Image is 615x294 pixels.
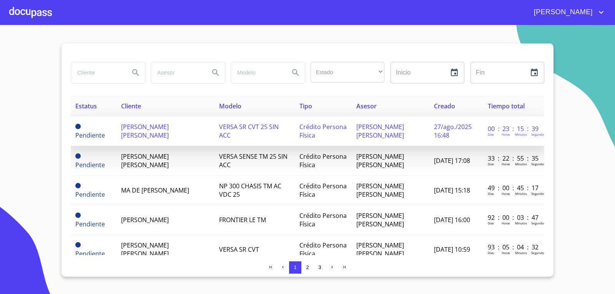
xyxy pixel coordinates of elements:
[488,162,494,166] p: Dias
[356,211,404,228] span: [PERSON_NAME] [PERSON_NAME]
[314,261,326,274] button: 3
[75,131,105,140] span: Pendiente
[531,251,545,255] p: Segundos
[299,211,347,228] span: Crédito Persona Física
[502,191,510,196] p: Horas
[488,251,494,255] p: Dias
[75,242,81,247] span: Pendiente
[488,102,525,110] span: Tiempo total
[231,62,283,83] input: search
[219,216,266,224] span: FRONTIER LE TM
[75,102,97,110] span: Estatus
[299,102,312,110] span: Tipo
[356,152,404,169] span: [PERSON_NAME] [PERSON_NAME]
[488,132,494,136] p: Dias
[528,6,597,18] span: [PERSON_NAME]
[306,264,309,270] span: 2
[121,241,169,258] span: [PERSON_NAME] [PERSON_NAME]
[301,261,314,274] button: 2
[488,125,540,133] p: 00 : 23 : 15 : 39
[121,123,169,140] span: [PERSON_NAME] [PERSON_NAME]
[502,221,510,225] p: Horas
[356,241,404,258] span: [PERSON_NAME] [PERSON_NAME]
[356,102,377,110] span: Asesor
[75,183,81,188] span: Pendiente
[502,251,510,255] p: Horas
[502,132,510,136] p: Horas
[515,221,527,225] p: Minutos
[502,162,510,166] p: Horas
[488,191,494,196] p: Dias
[75,213,81,218] span: Pendiente
[488,213,540,222] p: 92 : 00 : 03 : 47
[151,62,203,83] input: search
[219,152,288,169] span: VERSA SENSE TM 25 SIN ACC
[299,123,347,140] span: Crédito Persona Física
[299,241,347,258] span: Crédito Persona Física
[71,62,123,83] input: search
[515,251,527,255] p: Minutos
[434,156,470,165] span: [DATE] 17:08
[286,63,305,82] button: Search
[531,191,545,196] p: Segundos
[121,152,169,169] span: [PERSON_NAME] [PERSON_NAME]
[75,190,105,199] span: Pendiente
[75,220,105,228] span: Pendiente
[515,162,527,166] p: Minutos
[531,162,545,166] p: Segundos
[434,245,470,254] span: [DATE] 10:59
[206,63,225,82] button: Search
[126,63,145,82] button: Search
[121,216,169,224] span: [PERSON_NAME]
[515,132,527,136] p: Minutos
[434,216,470,224] span: [DATE] 16:00
[434,186,470,194] span: [DATE] 15:18
[289,261,301,274] button: 1
[531,221,545,225] p: Segundos
[121,102,141,110] span: Cliente
[488,221,494,225] p: Dias
[434,102,455,110] span: Creado
[318,264,321,270] span: 3
[356,182,404,199] span: [PERSON_NAME] [PERSON_NAME]
[75,249,105,258] span: Pendiente
[299,152,347,169] span: Crédito Persona Física
[488,184,540,192] p: 49 : 00 : 45 : 17
[219,102,241,110] span: Modelo
[75,124,81,129] span: Pendiente
[219,182,281,199] span: NP 300 CHASIS TM AC VDC 25
[121,186,189,194] span: MA DE [PERSON_NAME]
[219,245,259,254] span: VERSA SR CVT
[488,154,540,163] p: 33 : 22 : 55 : 35
[488,243,540,251] p: 93 : 05 : 04 : 32
[219,123,279,140] span: VERSA SR CVT 25 SIN ACC
[75,161,105,169] span: Pendiente
[311,62,384,83] div: ​
[299,182,347,199] span: Crédito Persona Física
[294,264,296,270] span: 1
[515,191,527,196] p: Minutos
[75,153,81,159] span: Pendiente
[356,123,404,140] span: [PERSON_NAME] [PERSON_NAME]
[531,132,545,136] p: Segundos
[528,6,606,18] button: account of current user
[434,123,472,140] span: 27/ago./2025 16:48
